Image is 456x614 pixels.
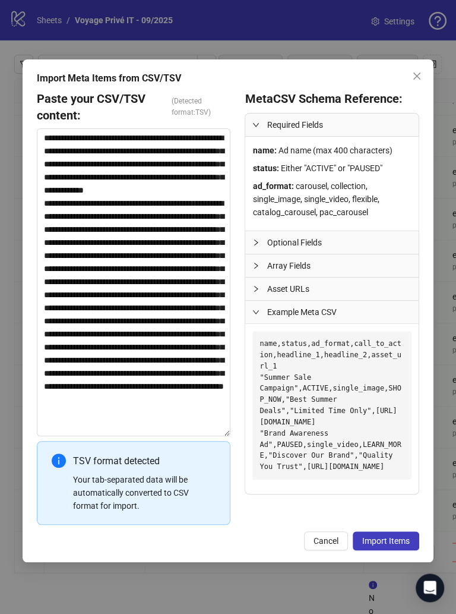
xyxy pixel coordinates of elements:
div: TSV format detected [73,454,216,468]
div: Asset URLs [245,278,418,300]
span: collapsed [252,262,259,269]
span: Cancel [313,536,338,546]
span: Import Items [362,536,410,546]
pre: name,status,ad_format,call_to_action,headline_1,headline_2,asset_url_1 "Summer Sale Campaign",ACT... [252,331,411,480]
span: expanded [252,121,259,128]
button: Import Items [353,531,419,550]
span: Either "ACTIVE" or "PAUSED" [280,163,382,173]
span: carousel, collection, single_image, single_video, flexible, catalog_carousel, pac_carousel [252,181,379,217]
button: Cancel [304,531,348,550]
span: expanded [252,308,259,316]
div: Open Intercom Messenger [416,574,444,602]
div: Optional Fields [245,231,418,254]
span: Example Meta CSV [267,306,411,319]
span: Required Fields [267,118,411,131]
div: Your tab-separated data will be automatically converted to CSV format for import. [73,473,216,512]
span: (Detected format: TSV ) [172,96,231,118]
span: Ad name (max 400 characters) [278,146,392,155]
span: Asset URLs [267,282,411,295]
h4: Paste your CSV/TSV content: [37,90,166,124]
h4: Meta CSV Schema Reference: [245,90,419,107]
button: Close [407,67,426,86]
span: collapsed [252,285,259,292]
span: close [412,71,422,81]
div: Required Fields [245,114,418,136]
strong: ad_format : [252,181,293,191]
span: info-circle [52,454,66,468]
span: collapsed [252,239,259,246]
strong: name : [252,146,276,155]
span: Optional Fields [267,236,411,249]
div: Example Meta CSV [245,301,418,323]
div: Import Meta Items from CSV/TSV [37,71,419,86]
strong: status : [252,163,278,173]
span: Array Fields [267,259,411,272]
div: Array Fields [245,254,418,277]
